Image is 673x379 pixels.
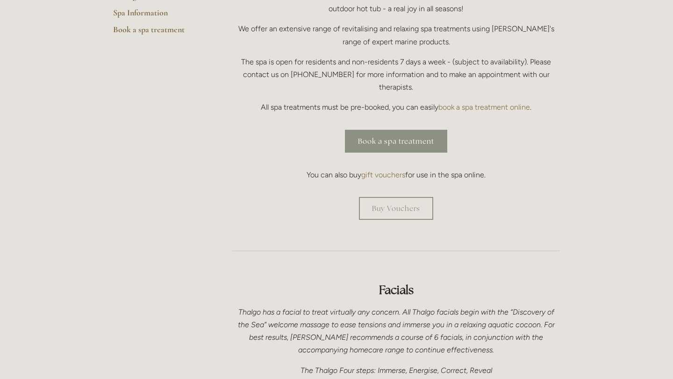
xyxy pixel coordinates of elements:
[232,56,560,94] p: The spa is open for residents and non-residents 7 days a week - (subject to availability). Please...
[113,7,202,24] a: Spa Information
[379,282,414,297] strong: Facials
[361,170,405,179] a: gift vouchers
[438,103,530,112] a: book a spa treatment online
[232,22,560,48] p: We offer an extensive range of revitalising and relaxing spa treatments using [PERSON_NAME]'s ran...
[113,24,202,41] a: Book a spa treatment
[232,168,560,181] p: You can also buy for use in the spa online.
[345,130,447,153] a: Book a spa treatment
[301,366,492,375] em: The Thalgo Four steps: Immerse, Energise, Correct, Reveal
[232,101,560,113] p: All spa treatments must be pre-booked, you can easily .
[359,197,433,220] a: Buy Vouchers
[238,308,557,355] em: Thalgo has a facial to treat virtually any concern. All Thalgo facials begin with the “Discovery ...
